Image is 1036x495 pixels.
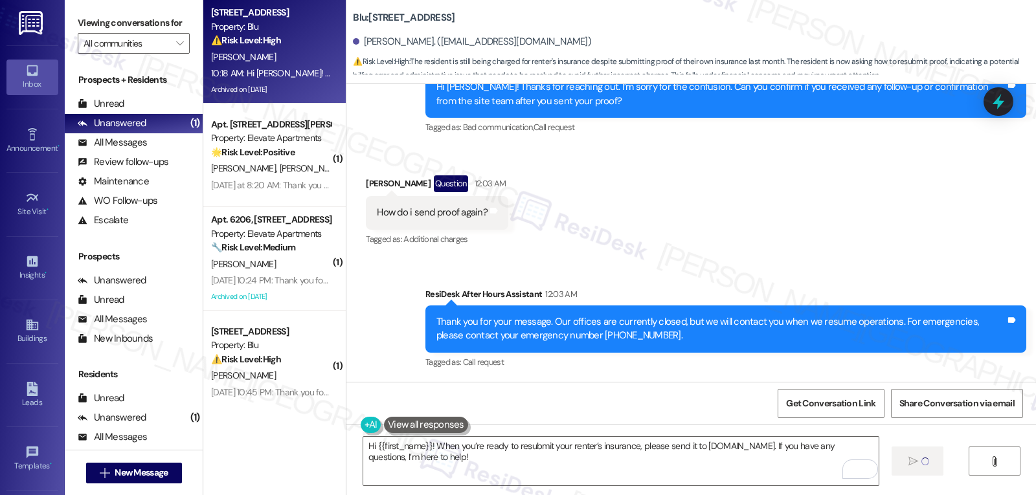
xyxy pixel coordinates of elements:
[211,258,276,270] span: [PERSON_NAME]
[353,35,591,49] div: [PERSON_NAME]. ([EMAIL_ADDRESS][DOMAIN_NAME])
[115,466,168,479] span: New Message
[45,269,47,278] span: •
[211,369,276,381] span: [PERSON_NAME]
[210,289,332,305] div: Archived on [DATE]
[353,55,1036,83] span: : The resident is still being charged for renter's insurance despite submitting proof of their ow...
[211,179,1007,191] div: [DATE] at 8:20 AM: Thank you for your message. Our offices are currently closed, but we will cont...
[84,33,169,54] input: All communities
[211,241,295,253] strong: 🔧 Risk Level: Medium
[211,227,331,241] div: Property: Elevate Apartments
[78,391,124,405] div: Unread
[908,456,918,467] i: 
[78,274,146,287] div: Unanswered
[534,122,574,133] span: Call request
[363,437,879,485] textarea: To enrich screen reader interactions, please activate Accessibility in Grammarly extension settings
[78,411,146,424] div: Unanswered
[353,56,409,67] strong: ⚠️ Risk Level: High
[436,80,1006,108] div: Hi [PERSON_NAME]! Thanks for reaching out. I’m sorry for the confusion. Can you confirm if you re...
[210,82,332,98] div: Archived on [DATE]
[353,11,455,25] b: Blu: [STREET_ADDRESS]
[366,175,508,196] div: [PERSON_NAME]
[187,408,203,428] div: (1)
[100,468,109,478] i: 
[65,73,203,87] div: Prospects + Residents
[58,142,60,151] span: •
[78,155,168,169] div: Review follow-ups
[78,116,146,130] div: Unanswered
[187,113,203,133] div: (1)
[78,293,124,307] div: Unread
[78,175,149,188] div: Maintenance
[78,194,157,208] div: WO Follow-ups
[6,60,58,94] a: Inbox
[176,38,183,49] i: 
[78,136,147,149] div: All Messages
[211,162,280,174] span: [PERSON_NAME]
[65,250,203,263] div: Prospects
[778,389,884,418] button: Get Conversation Link
[899,397,1015,410] span: Share Conversation via email
[211,67,826,79] div: 10:18 AM: Hi [PERSON_NAME]! When you’re ready to resubmit your renter’s insurance, please send it...
[6,187,58,222] a: Site Visit •
[786,397,875,410] span: Get Conversation Link
[6,314,58,349] a: Buildings
[211,51,276,63] span: [PERSON_NAME]
[6,441,58,476] a: Templates •
[211,20,331,34] div: Property: Blu
[377,206,488,219] div: How do i send proof again?
[211,213,331,226] div: Apt. 6206, [STREET_ADDRESS][PERSON_NAME]
[425,118,1026,137] div: Tagged as:
[436,315,1006,343] div: Thank you for your message. Our offices are currently closed, but we will contact you when we res...
[6,250,58,285] a: Insights •
[78,13,190,33] label: Viewing conversations for
[78,214,128,227] div: Escalate
[463,357,504,368] span: Call request
[78,97,124,111] div: Unread
[211,146,295,158] strong: 🌟 Risk Level: Positive
[542,287,577,301] div: 12:03 AM
[6,378,58,413] a: Leads
[47,205,49,214] span: •
[211,338,331,352] div: Property: Blu
[211,118,331,131] div: Apt. [STREET_ADDRESS][PERSON_NAME]
[211,386,1000,398] div: [DATE] 10:45 PM: Thank you for your message. Our offices are currently closed, but we will contac...
[211,274,999,286] div: [DATE] 10:24 PM: Thank you for your message. Our offices are currently closed, but we will contac...
[989,456,999,467] i: 
[211,34,281,46] strong: ⚠️ Risk Level: High
[86,463,182,483] button: New Message
[65,368,203,381] div: Residents
[471,177,506,190] div: 12:03 AM
[78,313,147,326] div: All Messages
[211,353,281,365] strong: ⚠️ Risk Level: High
[78,430,147,444] div: All Messages
[50,459,52,468] span: •
[211,131,331,145] div: Property: Elevate Apartments
[211,6,331,19] div: [STREET_ADDRESS]
[211,325,331,338] div: [STREET_ADDRESS]
[434,175,468,192] div: Question
[366,230,508,248] div: Tagged as:
[78,332,153,346] div: New Inbounds
[425,287,1026,305] div: ResiDesk After Hours Assistant
[19,11,45,35] img: ResiDesk Logo
[403,234,467,245] span: Additional charges
[425,353,1026,371] div: Tagged as:
[280,162,344,174] span: [PERSON_NAME]
[463,122,534,133] span: Bad communication ,
[891,389,1023,418] button: Share Conversation via email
